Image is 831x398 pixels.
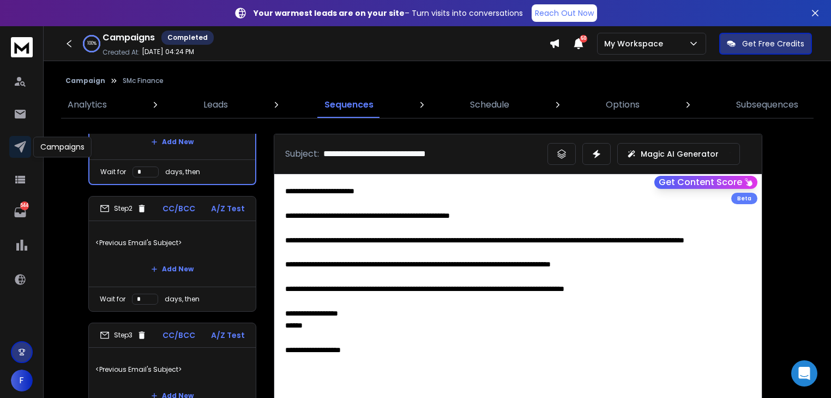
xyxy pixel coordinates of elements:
[9,201,31,223] a: 544
[470,98,509,111] p: Schedule
[285,147,319,161] p: Subject:
[11,370,33,391] button: F
[641,148,719,159] p: Magic AI Generator
[606,98,640,111] p: Options
[103,31,155,44] h1: Campaigns
[463,92,516,118] a: Schedule
[162,330,195,341] p: CC/BCC
[736,98,798,111] p: Subsequences
[161,31,214,45] div: Completed
[123,76,164,85] p: SMc Finance
[142,47,194,56] p: [DATE] 04:24 PM
[68,98,107,111] p: Analytics
[211,203,245,214] p: A/Z Test
[211,330,245,341] p: A/Z Test
[33,136,92,157] div: Campaigns
[535,8,594,19] p: Reach Out Now
[95,228,249,258] p: <Previous Email's Subject>
[730,92,805,118] a: Subsequences
[532,4,597,22] a: Reach Out Now
[87,40,97,47] p: 100 %
[203,98,228,111] p: Leads
[580,35,587,43] span: 50
[254,8,523,19] p: – Turn visits into conversations
[88,196,256,312] li: Step2CC/BCCA/Z Test<Previous Email's Subject>Add NewWait fordays, then
[162,203,195,214] p: CC/BCC
[103,48,140,57] p: Created At:
[11,37,33,57] img: logo
[742,38,804,49] p: Get Free Credits
[599,92,646,118] a: Options
[65,76,105,85] button: Campaign
[318,92,380,118] a: Sequences
[142,258,202,280] button: Add New
[100,168,126,176] p: Wait for
[324,98,374,111] p: Sequences
[100,295,125,304] p: Wait for
[61,92,113,118] a: Analytics
[165,168,200,176] p: days, then
[20,201,29,210] p: 544
[254,8,405,19] strong: Your warmest leads are on your site
[100,330,147,340] div: Step 3
[95,354,249,385] p: <Previous Email's Subject>
[165,295,200,304] p: days, then
[604,38,667,49] p: My Workspace
[791,360,817,387] div: Open Intercom Messenger
[142,131,202,153] button: Add New
[654,176,757,189] button: Get Content Score
[719,33,812,55] button: Get Free Credits
[100,204,147,213] div: Step 2
[197,92,234,118] a: Leads
[731,193,757,204] div: Beta
[617,143,740,165] button: Magic AI Generator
